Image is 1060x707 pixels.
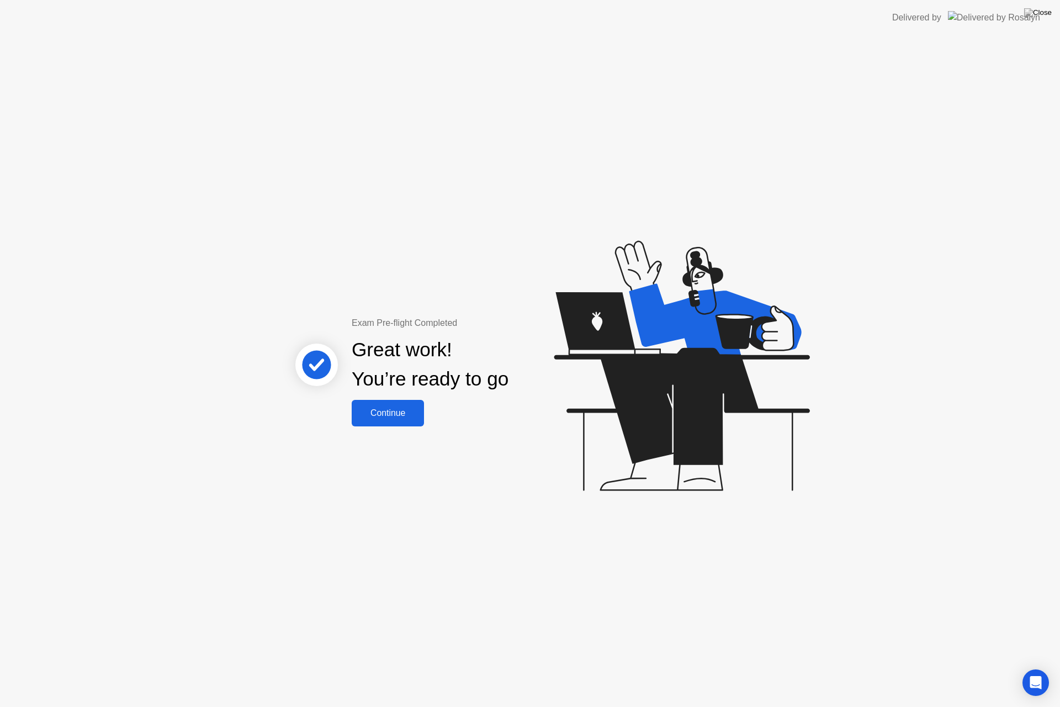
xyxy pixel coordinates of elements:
[1024,8,1052,17] img: Close
[892,11,941,24] div: Delivered by
[352,316,580,330] div: Exam Pre-flight Completed
[352,400,424,426] button: Continue
[355,408,421,418] div: Continue
[352,335,508,394] div: Great work! You’re ready to go
[948,11,1040,24] img: Delivered by Rosalyn
[1022,669,1049,696] div: Open Intercom Messenger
